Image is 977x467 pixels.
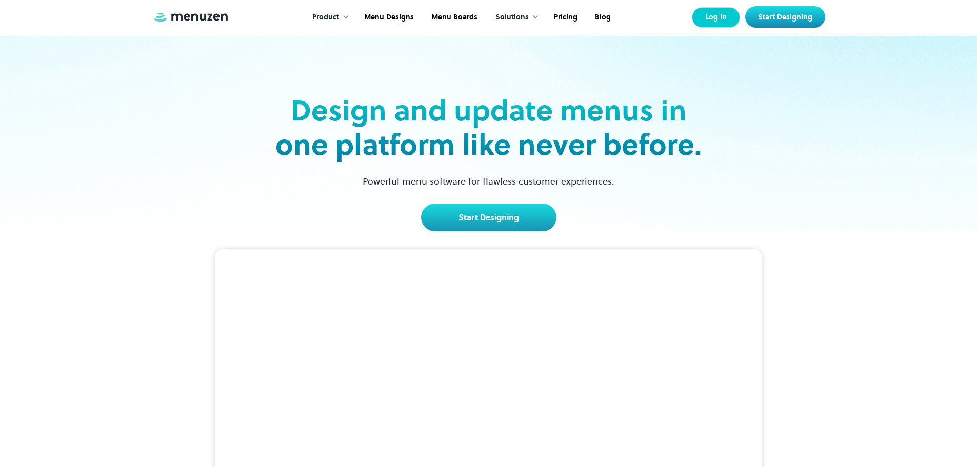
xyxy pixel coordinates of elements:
a: Log In [692,7,740,28]
a: Start Designing [421,204,556,231]
a: Pricing [544,2,585,33]
h2: Design and update menus in one platform like never before. [272,93,705,162]
p: Powerful menu software for flawless customer experiences. [350,174,627,188]
a: Blog [585,2,619,33]
a: Start Designing [745,6,825,28]
div: Product [312,12,339,23]
div: Solutions [495,12,529,23]
div: Solutions [485,2,544,33]
a: Menu Designs [354,2,422,33]
a: Menu Boards [422,2,485,33]
div: Product [302,2,354,33]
